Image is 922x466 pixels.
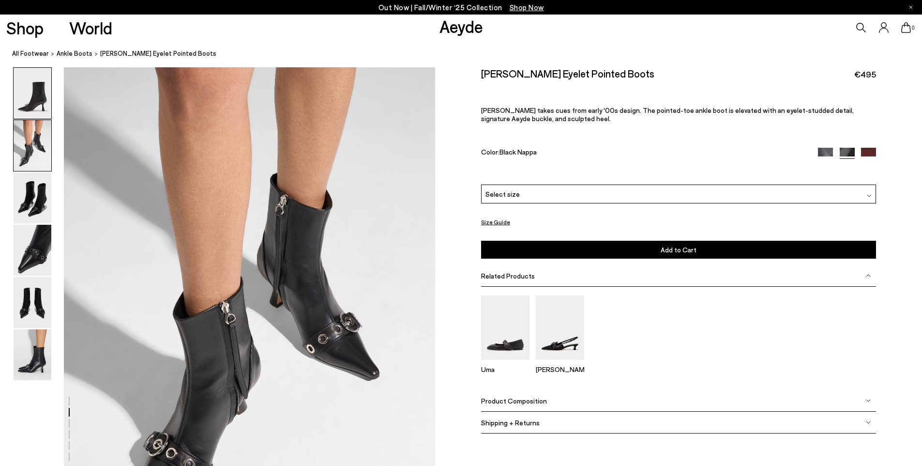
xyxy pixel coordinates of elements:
img: Davina Eyelet Slingback Pumps [536,295,584,360]
img: svg%3E [867,193,872,198]
span: ankle boots [57,49,92,57]
span: Navigate to /collections/new-in [510,3,544,12]
img: Halima Eyelet Pointed Boots - Image 2 [14,120,51,171]
a: 0 [901,22,911,33]
span: €495 [854,68,876,80]
nav: breadcrumb [12,41,922,67]
a: Aeyde [439,16,483,36]
button: Size Guide [481,216,510,228]
img: svg%3E [866,398,871,403]
span: Add to Cart [661,246,696,254]
img: Halima Eyelet Pointed Boots - Image 6 [14,329,51,380]
button: Add to Cart [481,241,876,259]
span: Related Products [481,272,535,280]
img: Uma Eyelet Leather Mary-Janes Flats [481,295,529,360]
span: Black Nappa [499,148,537,156]
img: svg%3E [866,273,871,278]
p: [PERSON_NAME] [536,365,584,373]
img: Halima Eyelet Pointed Boots - Image 3 [14,172,51,223]
img: Halima Eyelet Pointed Boots - Image 5 [14,277,51,328]
span: [PERSON_NAME] Eyelet Pointed Boots [100,48,216,59]
a: Davina Eyelet Slingback Pumps [PERSON_NAME] [536,353,584,373]
img: Halima Eyelet Pointed Boots - Image 4 [14,225,51,276]
a: Uma Eyelet Leather Mary-Janes Flats Uma [481,353,529,373]
span: Product Composition [481,397,547,405]
a: ankle boots [57,48,92,59]
a: World [69,19,112,36]
span: 0 [911,25,916,31]
a: Shop [6,19,44,36]
p: [PERSON_NAME] takes cues from early '00s design. The pointed-toe ankle boot is elevated with an e... [481,106,876,123]
p: Uma [481,365,529,373]
a: All Footwear [12,48,49,59]
h2: [PERSON_NAME] Eyelet Pointed Boots [481,67,654,79]
div: Color: [481,148,805,159]
img: Halima Eyelet Pointed Boots - Image 1 [14,68,51,119]
p: Out Now | Fall/Winter ‘25 Collection [378,1,544,14]
img: svg%3E [866,420,871,425]
span: Select size [485,189,520,199]
span: Shipping + Returns [481,419,540,427]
